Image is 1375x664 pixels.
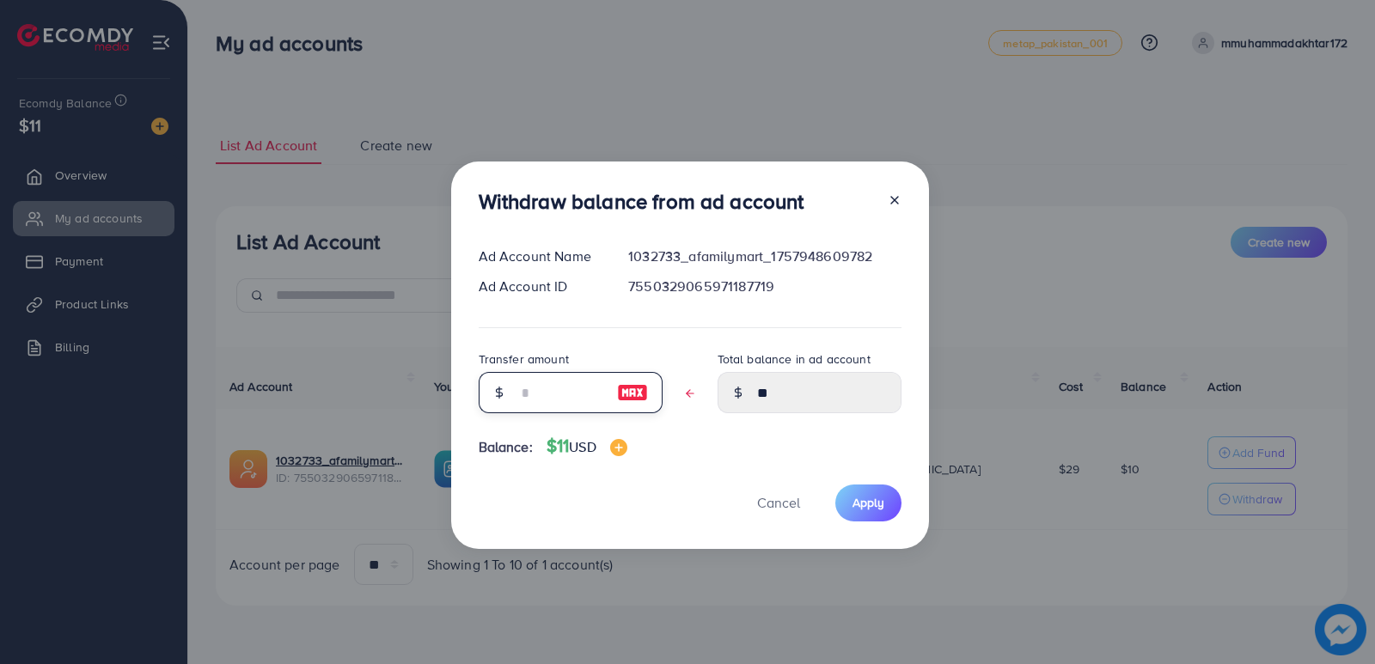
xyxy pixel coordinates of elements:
[569,437,596,456] span: USD
[718,350,871,368] label: Total balance in ad account
[614,247,914,266] div: 1032733_afamilymart_1757948609782
[757,493,800,512] span: Cancel
[835,484,901,521] button: Apply
[736,484,822,521] button: Cancel
[465,277,615,296] div: Ad Account ID
[479,189,804,214] h3: Withdraw balance from ad account
[852,494,884,511] span: Apply
[479,437,533,457] span: Balance:
[614,277,914,296] div: 7550329065971187719
[617,382,648,403] img: image
[547,436,627,457] h4: $11
[479,350,569,368] label: Transfer amount
[610,439,627,456] img: image
[465,247,615,266] div: Ad Account Name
